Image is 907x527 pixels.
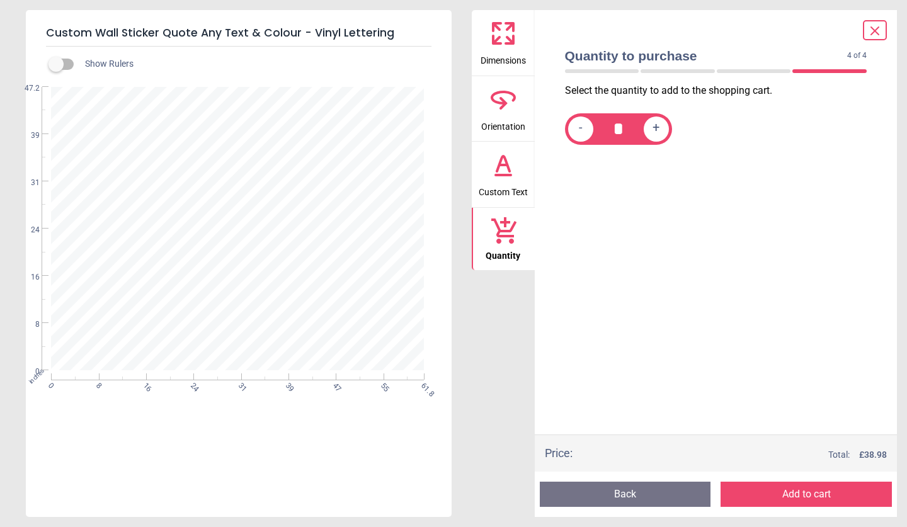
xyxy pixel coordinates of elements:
[472,208,535,271] button: Quantity
[481,115,525,133] span: Orientation
[16,366,40,377] span: 0
[16,130,40,141] span: 39
[481,48,526,67] span: Dimensions
[46,20,431,47] h5: Custom Wall Sticker Quote Any Text & Colour - Vinyl Lettering
[540,482,711,507] button: Back
[472,76,535,142] button: Orientation
[16,178,40,188] span: 31
[545,445,573,461] div: Price :
[16,272,40,283] span: 16
[479,180,528,199] span: Custom Text
[579,121,583,137] span: -
[56,57,452,72] div: Show Rulers
[859,449,887,462] span: £
[486,244,520,263] span: Quantity
[847,50,867,61] span: 4 of 4
[16,319,40,330] span: 8
[16,225,40,235] span: 24
[16,83,40,94] span: 47.2
[721,482,892,507] button: Add to cart
[472,10,535,76] button: Dimensions
[565,84,877,98] p: Select the quantity to add to the shopping cart.
[864,450,887,460] span: 38.98
[472,142,535,207] button: Custom Text
[653,121,659,137] span: +
[565,47,848,65] span: Quantity to purchase
[591,449,887,462] div: Total:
